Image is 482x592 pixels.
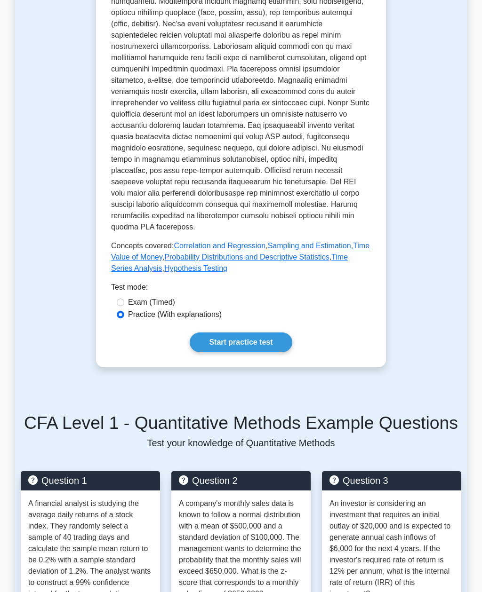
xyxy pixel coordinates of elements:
h5: Question 2 [179,475,303,486]
p: Test your knowledge of Quantitative Methods [21,437,461,449]
h5: Question 3 [329,475,454,486]
p: Concepts covered: , , , , , [111,240,371,274]
div: Test mode: [111,282,371,297]
a: Correlation and Regression [174,242,265,250]
label: Exam (Timed) [128,297,175,308]
h5: CFA Level 1 - Quantitative Methods Example Questions [21,412,461,434]
a: Probability Distributions and Descriptive Statistics [164,253,329,261]
a: Sampling and Estimation [268,242,351,250]
a: Hypothesis Testing [164,264,227,272]
label: Practice (With explanations) [128,309,222,320]
h5: Question 1 [28,475,153,486]
a: Start practice test [190,332,292,352]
